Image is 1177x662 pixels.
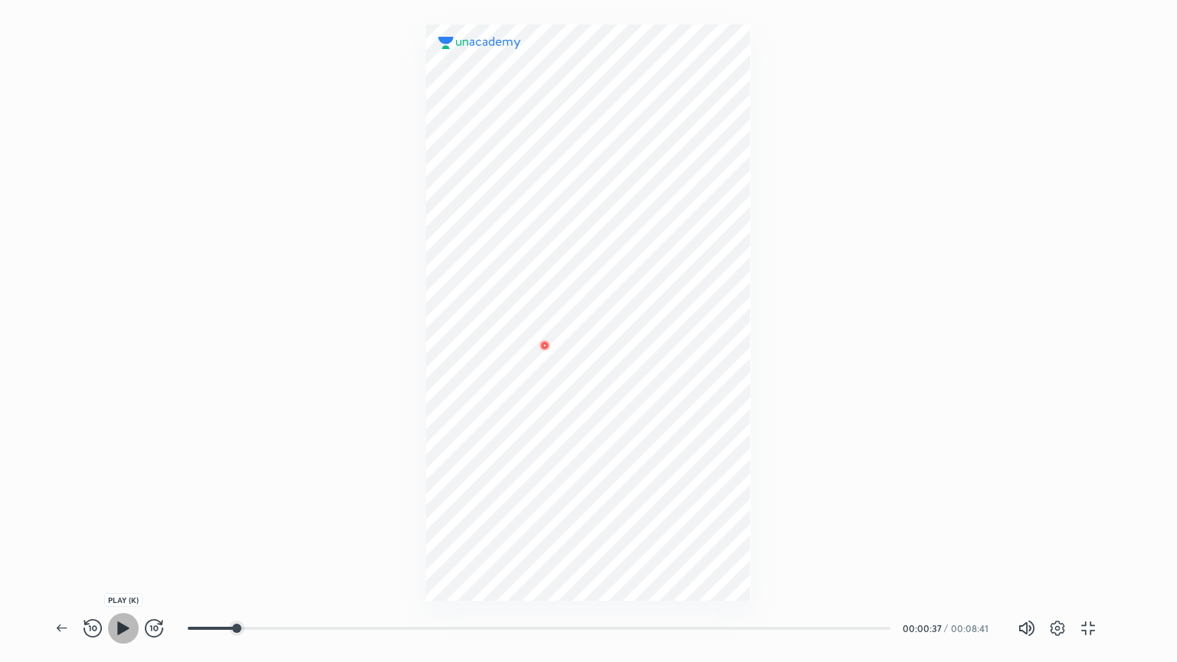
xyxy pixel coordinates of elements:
[438,37,521,49] img: logo.2a7e12a2.svg
[903,624,941,633] div: 00:00:37
[536,336,554,355] img: wMgqJGBwKWe8AAAAABJRU5ErkJggg==
[951,624,993,633] div: 00:08:41
[944,624,948,633] div: /
[104,593,143,607] div: PLAY (K)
